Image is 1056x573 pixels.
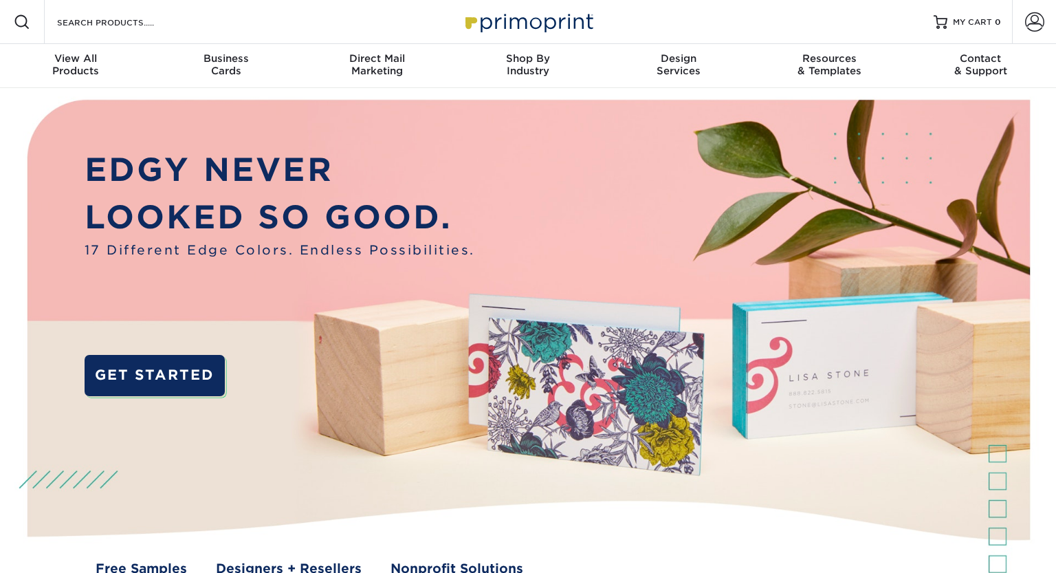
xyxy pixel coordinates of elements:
[953,17,992,28] span: MY CART
[452,44,603,88] a: Shop ByIndustry
[85,355,225,397] a: GET STARTED
[56,14,190,30] input: SEARCH PRODUCTS.....
[604,44,754,88] a: DesignServices
[452,52,603,65] span: Shop By
[85,241,475,260] span: 17 Different Edge Colors. Endless Possibilities.
[604,52,754,77] div: Services
[85,146,475,193] p: EDGY NEVER
[604,52,754,65] span: Design
[151,52,301,65] span: Business
[754,44,905,88] a: Resources& Templates
[302,52,452,65] span: Direct Mail
[302,52,452,77] div: Marketing
[905,52,1056,77] div: & Support
[151,52,301,77] div: Cards
[995,17,1001,27] span: 0
[452,52,603,77] div: Industry
[459,7,597,36] img: Primoprint
[151,44,301,88] a: BusinessCards
[905,52,1056,65] span: Contact
[85,193,475,241] p: LOOKED SO GOOD.
[754,52,905,65] span: Resources
[754,52,905,77] div: & Templates
[302,44,452,88] a: Direct MailMarketing
[905,44,1056,88] a: Contact& Support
